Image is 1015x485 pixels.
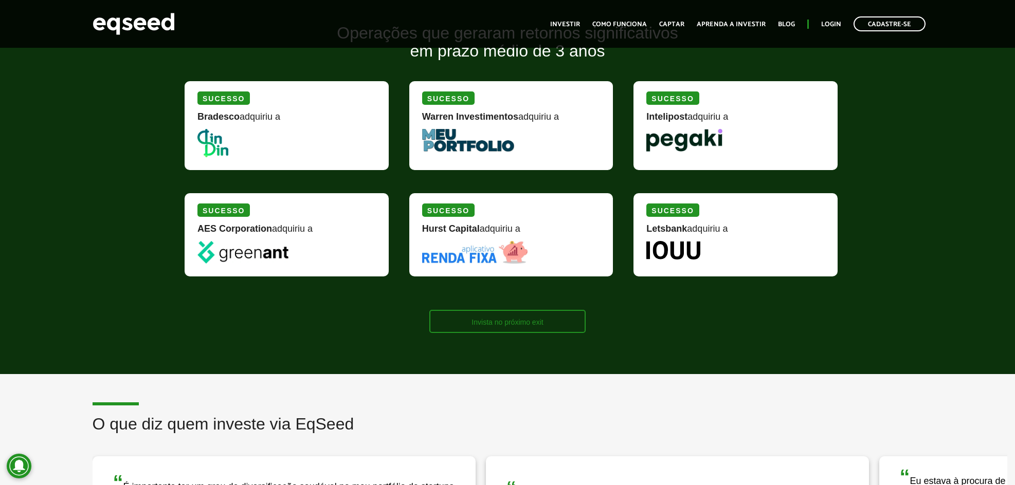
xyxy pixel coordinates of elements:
a: Investir [550,21,580,28]
a: Como funciona [592,21,647,28]
strong: Bradesco [197,111,240,122]
div: Sucesso [197,91,250,105]
strong: Hurst Capital [422,223,480,234]
div: adquiriu a [422,224,601,241]
a: Blog [778,21,795,28]
img: greenant [197,241,288,264]
a: Login [821,21,841,28]
div: Sucesso [422,203,475,217]
div: adquiriu a [197,112,376,129]
a: Aprenda a investir [697,21,766,28]
img: DinDin [197,129,228,157]
strong: Intelipost [646,111,687,122]
div: Sucesso [197,203,250,217]
h2: Operações que geraram retornos significativos em prazo médio de 3 anos [177,24,838,76]
strong: Letsbank [646,223,687,234]
img: Iouu [646,241,700,259]
strong: Warren Investimentos [422,111,518,122]
a: Invista no próximo exit [429,310,585,333]
div: Sucesso [646,91,699,105]
div: adquiriu a [197,224,376,241]
img: Pegaki [646,129,722,152]
div: Sucesso [422,91,475,105]
div: adquiriu a [422,112,601,129]
div: Sucesso [646,203,699,217]
a: Captar [659,21,684,28]
img: MeuPortfolio [422,129,514,152]
div: adquiriu a [646,112,825,129]
div: adquiriu a [646,224,825,241]
h2: O que diz quem investe via EqSeed [93,415,1008,449]
strong: AES Corporation [197,223,272,234]
a: Cadastre-se [854,16,926,31]
img: EqSeed [93,10,175,38]
img: Renda Fixa [422,241,528,264]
